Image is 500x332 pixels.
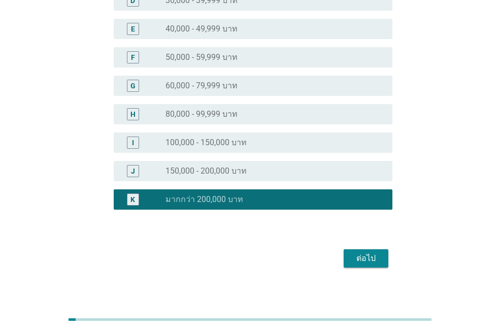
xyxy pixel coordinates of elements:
label: 60,000 - 79,999 บาท [165,81,238,91]
div: I [132,137,134,148]
div: H [130,109,136,119]
div: J [131,165,135,176]
label: 100,000 - 150,000 บาท [165,138,247,148]
label: มากกว่า 200,000 บาท [165,194,243,205]
label: 150,000 - 200,000 บาท [165,166,247,176]
div: E [131,23,135,34]
div: ต่อไป [352,252,380,264]
label: 80,000 - 99,999 บาท [165,109,238,119]
button: ต่อไป [344,249,388,268]
div: F [131,52,135,62]
label: 40,000 - 49,999 บาท [165,24,238,34]
div: K [130,194,135,205]
div: G [130,80,136,91]
label: 50,000 - 59,999 บาท [165,52,238,62]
